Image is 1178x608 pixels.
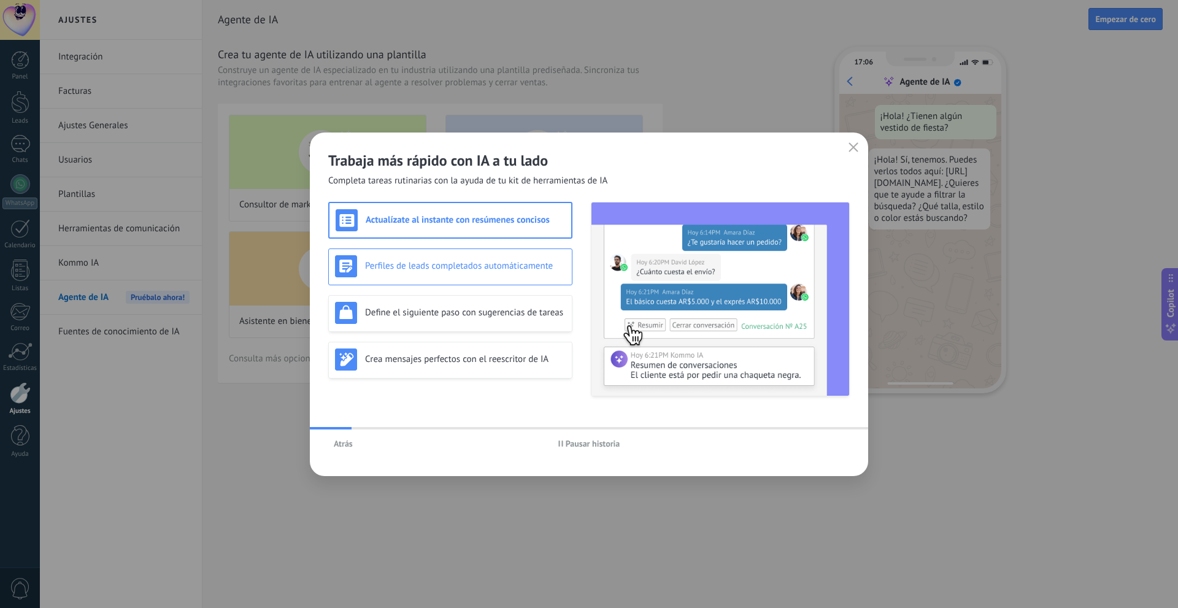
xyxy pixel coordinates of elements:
[566,439,620,448] span: Pausar historia
[328,175,607,187] span: Completa tareas rutinarias con la ayuda de tu kit de herramientas de IA
[365,307,566,318] h3: Define el siguiente paso con sugerencias de tareas
[366,214,565,226] h3: Actualízate al instante con resúmenes concisos
[328,434,358,453] button: Atrás
[334,439,353,448] span: Atrás
[328,151,850,170] h2: Trabaja más rápido con IA a tu lado
[365,260,566,272] h3: Perfiles de leads completados automáticamente
[553,434,626,453] button: Pausar historia
[365,353,566,365] h3: Crea mensajes perfectos con el reescritor de IA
